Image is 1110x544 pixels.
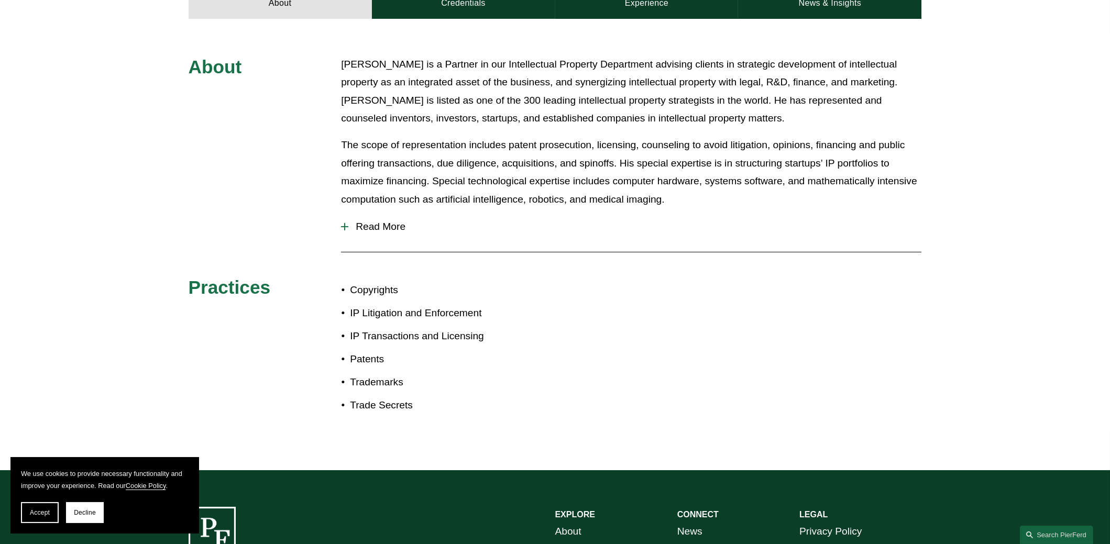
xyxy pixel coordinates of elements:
button: Decline [66,502,104,523]
p: [PERSON_NAME] is a Partner in our Intellectual Property Department advising clients in strategic ... [341,55,921,128]
span: About [189,57,242,77]
a: Cookie Policy [126,482,166,490]
span: Practices [189,277,271,297]
section: Cookie banner [10,457,199,534]
p: IP Transactions and Licensing [350,327,555,346]
p: The scope of representation includes patent prosecution, licensing, counseling to avoid litigatio... [341,136,921,208]
span: Read More [348,221,921,232]
strong: CONNECT [677,510,719,519]
p: Copyrights [350,281,555,299]
span: Decline [74,509,96,516]
a: News [677,523,702,541]
p: Trade Secrets [350,396,555,415]
p: Trademarks [350,373,555,392]
span: Accept [30,509,50,516]
button: Accept [21,502,59,523]
strong: LEGAL [799,510,828,519]
a: About [555,523,581,541]
strong: EXPLORE [555,510,595,519]
p: We use cookies to provide necessary functionality and improve your experience. Read our . [21,468,189,492]
a: Privacy Policy [799,523,862,541]
a: Search this site [1020,526,1093,544]
p: IP Litigation and Enforcement [350,304,555,323]
button: Read More [341,213,921,240]
p: Patents [350,350,555,369]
